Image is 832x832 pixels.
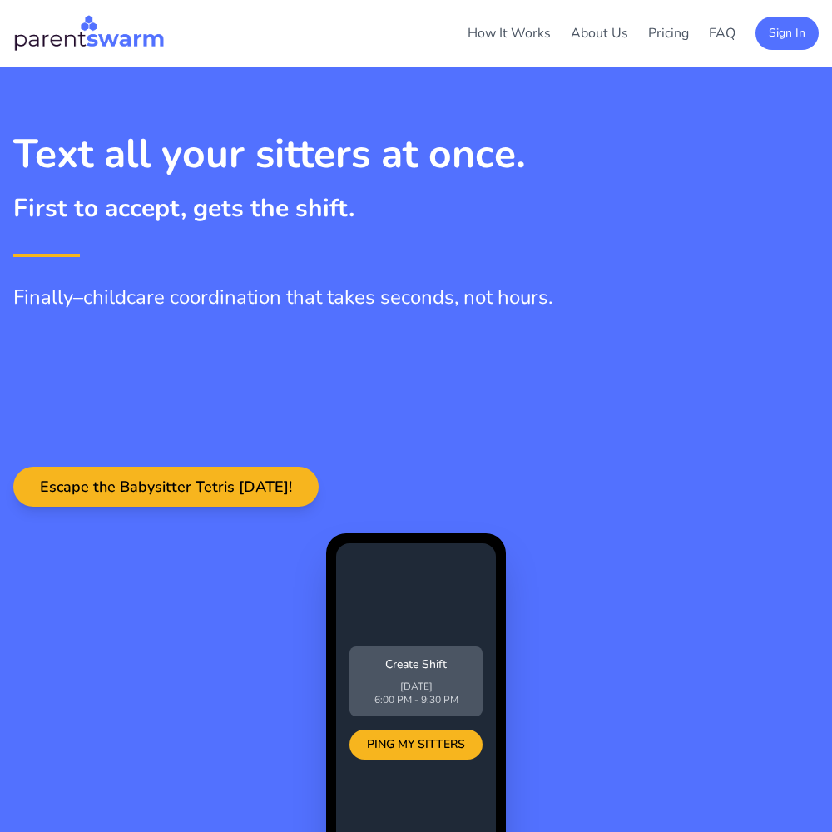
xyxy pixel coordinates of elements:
a: How It Works [468,24,551,42]
a: FAQ [709,24,735,42]
p: [DATE] [359,680,473,693]
a: About Us [571,24,628,42]
p: Create Shift [359,656,473,673]
p: 6:00 PM - 9:30 PM [359,693,473,706]
a: Escape the Babysitter Tetris [DATE]! [13,478,319,497]
div: PING MY SITTERS [349,730,483,760]
button: Sign In [755,17,819,50]
button: Escape the Babysitter Tetris [DATE]! [13,467,319,507]
img: Parentswarm Logo [13,13,165,53]
a: Pricing [648,24,689,42]
a: Sign In [755,23,819,42]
